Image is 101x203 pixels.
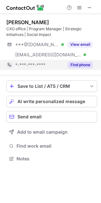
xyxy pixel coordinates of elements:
[68,62,93,68] button: Reveal Button
[17,114,42,119] span: Send email
[17,84,86,89] div: Save to List / ATS / CRM
[6,96,97,107] button: AI write personalized message
[6,4,44,11] img: ContactOut v5.3.10
[6,26,97,38] div: CXO office | Program Manager | Strategic Initiatives | Social Impact
[15,52,81,58] span: [EMAIL_ADDRESS][DOMAIN_NAME]
[17,143,95,149] span: Find work email
[6,154,97,163] button: Notes
[17,156,95,162] span: Notes
[6,126,97,138] button: Add to email campaign
[6,80,97,92] button: save-profile-one-click
[15,42,59,47] span: ***@[DOMAIN_NAME]
[6,19,49,25] div: [PERSON_NAME]
[17,129,68,135] span: Add to email campaign
[68,41,93,48] button: Reveal Button
[17,99,85,104] span: AI write personalized message
[6,142,97,150] button: Find work email
[6,111,97,122] button: Send email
